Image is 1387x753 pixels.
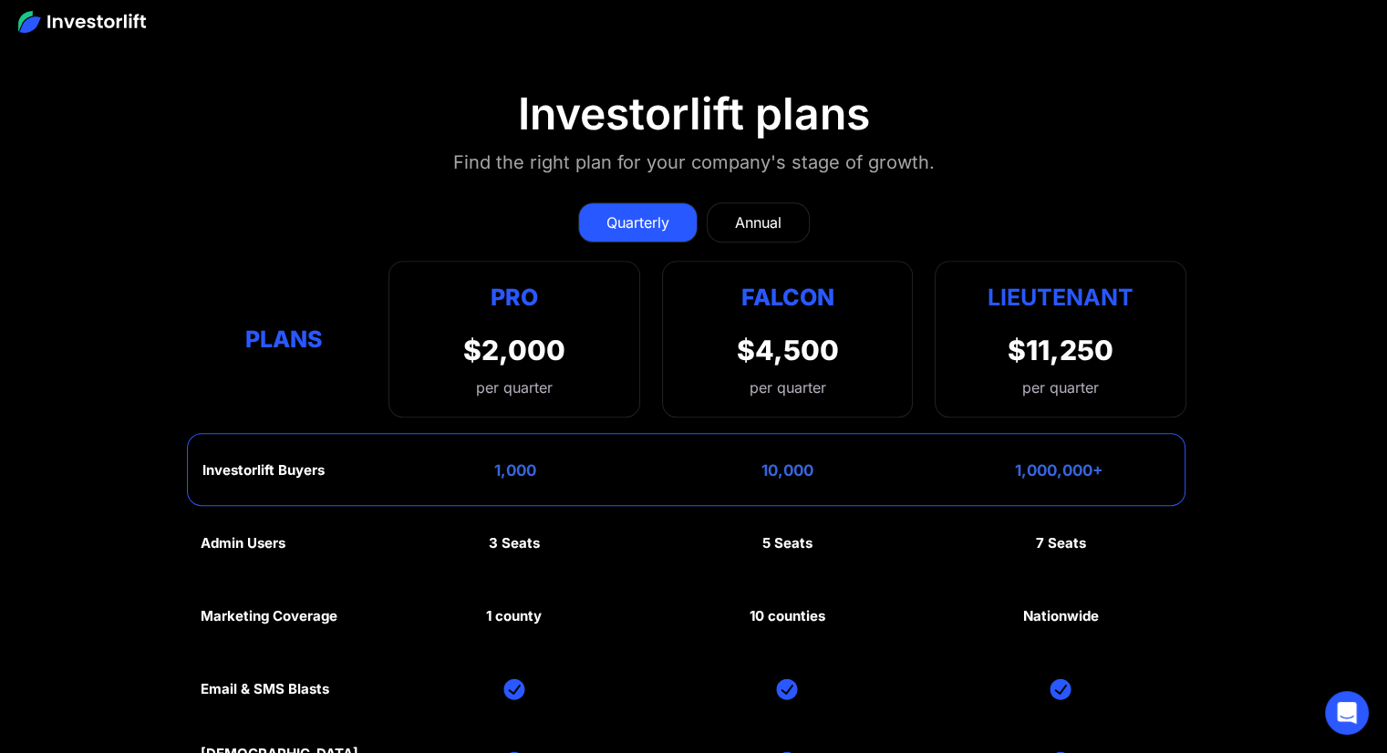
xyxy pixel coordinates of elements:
div: $11,250 [1008,334,1113,366]
div: Annual [735,211,781,233]
div: Quarterly [606,211,669,233]
div: Falcon [740,280,833,315]
div: 10,000 [761,461,813,480]
div: Nationwide [1023,608,1099,624]
div: Investorlift plans [518,88,870,140]
div: Admin Users [201,535,285,552]
div: 7 Seats [1036,535,1086,552]
div: 3 Seats [489,535,540,552]
div: 1,000 [494,461,536,480]
div: per quarter [463,376,565,398]
div: $2,000 [463,334,565,366]
div: 10 counties [750,608,825,624]
div: 1 county [486,608,542,624]
div: Find the right plan for your company's stage of growth. [453,148,935,177]
div: Email & SMS Blasts [201,681,329,697]
div: 1,000,000+ [1015,461,1103,480]
strong: Lieutenant [988,284,1133,311]
div: Marketing Coverage [201,608,337,624]
div: per quarter [749,376,825,398]
div: per quarter [1022,376,1099,398]
div: Plans [201,321,367,356]
div: Pro [463,280,565,315]
div: Open Intercom Messenger [1325,691,1369,735]
div: Investorlift Buyers [202,462,325,479]
div: $4,500 [736,334,838,366]
div: 5 Seats [762,535,813,552]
